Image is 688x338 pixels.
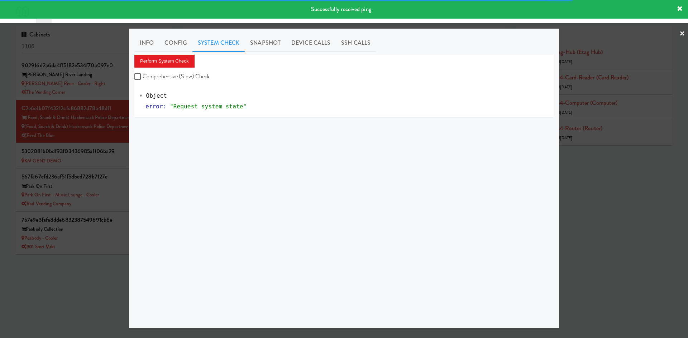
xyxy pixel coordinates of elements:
[134,55,195,68] button: Perform System Check
[163,103,167,110] span: :
[192,34,245,52] a: System Check
[679,23,685,45] a: ×
[245,34,286,52] a: Snapshot
[159,34,192,52] a: Config
[134,71,210,82] label: Comprehensive (Slow) Check
[134,74,143,80] input: Comprehensive (Slow) Check
[145,103,163,110] span: error
[311,5,371,13] span: Successfully received ping
[146,92,167,99] span: Object
[336,34,376,52] a: SSH Calls
[134,34,159,52] a: Info
[286,34,336,52] a: Device Calls
[170,103,247,110] span: "Request system state"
